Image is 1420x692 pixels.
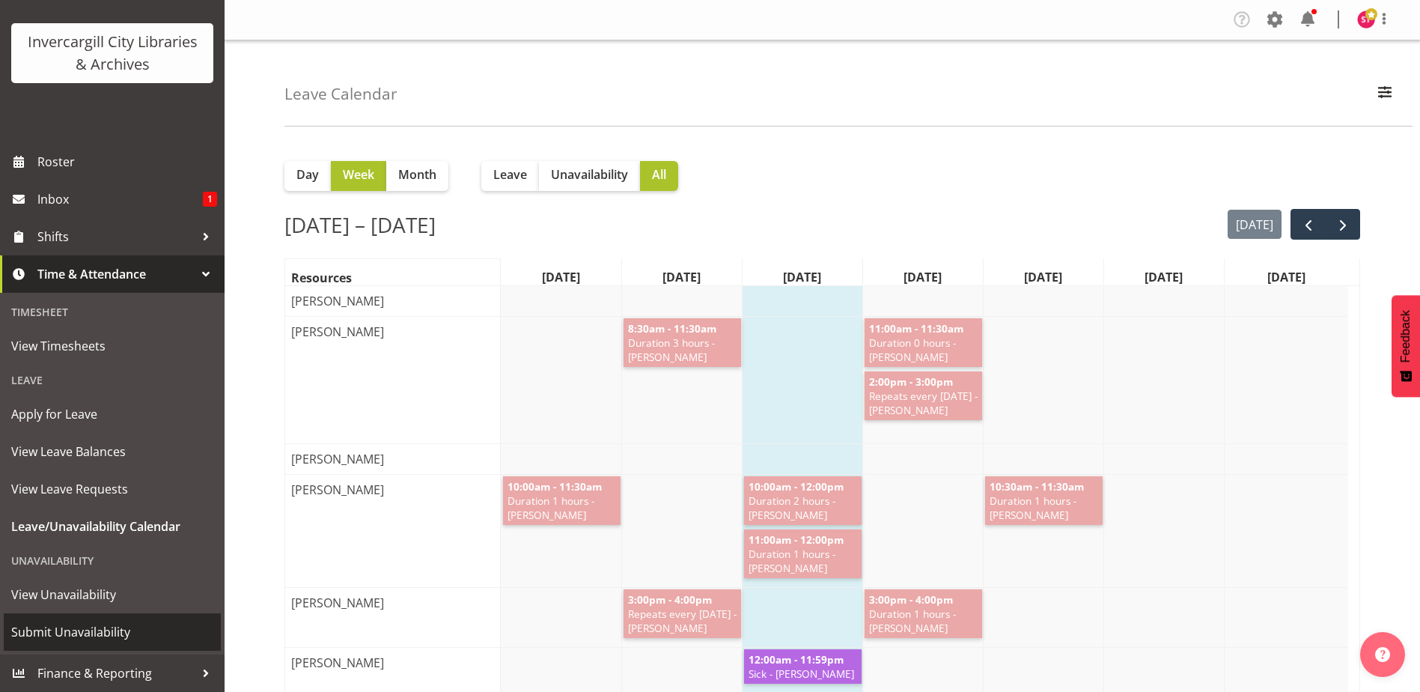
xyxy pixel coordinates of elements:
span: Duration 1 hours - [PERSON_NAME] [506,494,618,522]
button: Feedback - Show survey [1392,295,1420,397]
span: View Timesheets [11,335,213,357]
button: All [640,161,678,191]
span: Repeats every [DATE] - [PERSON_NAME] [627,607,738,635]
span: [DATE] [1142,268,1186,286]
span: 10:00am - 12:00pm [747,479,845,494]
span: [PERSON_NAME] [288,481,387,499]
h4: Leave Calendar [284,85,397,103]
span: Leave [493,166,527,183]
button: Leave [481,161,539,191]
a: View Unavailability [4,576,221,613]
a: View Leave Requests [4,470,221,508]
span: 12:00am - 11:59pm [747,652,845,667]
button: [DATE] [1228,210,1282,239]
button: Month [386,161,448,191]
span: All [652,166,666,183]
button: Day [284,161,331,191]
span: [PERSON_NAME] [288,292,387,310]
div: Timesheet [4,297,221,327]
span: 2:00pm - 3:00pm [868,374,954,389]
span: [DATE] [659,268,704,286]
a: Apply for Leave [4,395,221,433]
h2: [DATE] – [DATE] [284,209,436,240]
a: Leave/Unavailability Calendar [4,508,221,545]
span: Submit Unavailability [11,621,213,643]
span: [DATE] [780,268,824,286]
span: Inbox [37,188,203,210]
span: Duration 1 hours - [PERSON_NAME] [868,607,979,635]
span: Duration 2 hours - [PERSON_NAME] [747,494,859,522]
span: 10:00am - 11:30am [506,479,603,494]
span: Repeats every [DATE] - [PERSON_NAME] [868,389,979,417]
span: Duration 1 hours - [PERSON_NAME] [747,547,859,575]
button: next [1325,209,1360,240]
button: Filter Employees [1369,78,1401,111]
span: Time & Attendance [37,263,195,285]
span: [PERSON_NAME] [288,323,387,341]
span: Duration 1 hours - [PERSON_NAME] [988,494,1100,522]
span: [DATE] [1264,268,1308,286]
span: Duration 0 hours - [PERSON_NAME] [868,336,979,364]
span: Roster [37,151,217,173]
span: Month [398,166,436,183]
div: Unavailability [4,545,221,576]
span: [DATE] [539,268,583,286]
span: Sick - [PERSON_NAME] [747,667,859,681]
span: 3:00pm - 4:00pm [868,592,954,607]
button: Week [331,161,386,191]
span: Day [296,166,319,183]
a: View Timesheets [4,327,221,365]
span: [PERSON_NAME] [288,654,387,672]
span: Unavailability [551,166,628,183]
span: View Unavailability [11,583,213,606]
span: [PERSON_NAME] [288,450,387,468]
img: saniya-thompson11688.jpg [1357,10,1375,28]
span: View Leave Balances [11,440,213,463]
span: 1 [203,192,217,207]
div: Invercargill City Libraries & Archives [26,31,198,76]
span: Apply for Leave [11,403,213,425]
button: prev [1291,209,1326,240]
span: Shifts [37,225,195,248]
img: help-xxl-2.png [1375,647,1390,662]
span: 8:30am - 11:30am [627,321,718,336]
span: [PERSON_NAME] [288,594,387,612]
span: View Leave Requests [11,478,213,500]
span: 3:00pm - 4:00pm [627,592,713,607]
span: 10:30am - 11:30am [988,479,1085,494]
a: View Leave Balances [4,433,221,470]
span: [DATE] [1021,268,1065,286]
span: 11:00am - 11:30am [868,321,965,336]
a: Submit Unavailability [4,613,221,651]
span: Resources [288,269,355,287]
span: [DATE] [901,268,945,286]
span: Duration 3 hours - [PERSON_NAME] [627,336,738,364]
span: 11:00am - 12:00pm [747,532,845,547]
span: Feedback [1399,310,1413,362]
span: Leave/Unavailability Calendar [11,515,213,538]
div: Leave [4,365,221,395]
span: Week [343,166,374,183]
button: Unavailability [539,161,640,191]
span: Finance & Reporting [37,662,195,685]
